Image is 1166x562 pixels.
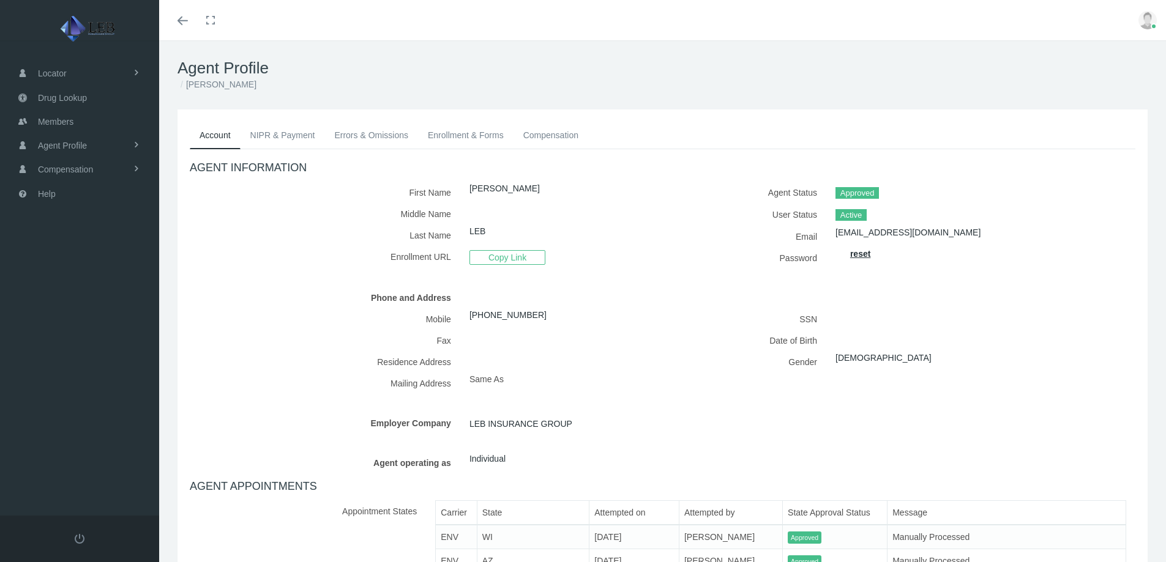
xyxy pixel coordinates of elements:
[190,372,460,394] label: Mailing Address
[190,330,460,351] label: Fax
[835,353,932,363] a: [DEMOGRAPHIC_DATA]
[469,449,506,468] span: Individual
[190,308,460,330] label: Mobile
[589,500,679,525] th: Attempted on
[888,500,1126,525] th: Message
[672,182,827,204] label: Agent Status
[679,525,782,549] td: [PERSON_NAME]
[178,59,1148,78] h1: Agent Profile
[469,252,545,262] a: Copy Link
[672,330,827,351] label: Date of Birth
[324,122,418,149] a: Errors & Omissions
[477,500,589,525] th: State
[190,480,1135,494] h4: AGENT APPOINTMENTS
[888,525,1126,549] td: Manually Processed
[788,531,821,544] span: Approved
[190,224,460,246] label: Last Name
[835,227,981,237] a: [EMAIL_ADDRESS][DOMAIN_NAME]
[190,351,460,372] label: Residence Address
[190,161,1135,175] h4: AGENT INFORMATION
[672,351,827,372] label: Gender
[672,247,827,268] label: Password
[850,249,870,259] a: reset
[469,183,540,193] a: [PERSON_NAME]
[190,182,460,203] label: First Name
[589,525,679,549] td: [DATE]
[178,78,256,91] li: [PERSON_NAME]
[835,187,879,199] span: Approved
[190,246,460,268] label: Enrollment URL
[436,500,477,525] th: Carrier
[835,209,867,221] span: Active
[469,415,572,433] span: LEB INSURANCE GROUP
[190,203,460,224] label: Middle Name
[679,500,782,525] th: Attempted by
[190,412,460,434] label: Employer Company
[672,308,827,330] label: SSN
[418,122,514,149] a: Enrollment & Forms
[469,310,547,320] a: [PHONE_NUMBER]
[38,158,93,181] span: Compensation
[38,62,67,85] span: Locator
[38,86,87,109] span: Drug Lookup
[16,13,163,44] img: LEB INSURANCE GROUP
[241,122,325,149] a: NIPR & Payment
[38,110,73,133] span: Members
[469,226,485,236] a: LEB
[436,525,477,549] td: ENV
[38,134,87,157] span: Agent Profile
[469,374,504,384] span: Same As
[469,250,545,265] span: Copy Link
[672,204,827,226] label: User Status
[1138,11,1157,29] img: user-placeholder.jpg
[190,287,460,308] label: Phone and Address
[190,122,241,149] a: Account
[783,500,888,525] th: State Approval Status
[514,122,588,149] a: Compensation
[38,182,56,205] span: Help
[672,226,827,247] label: Email
[477,525,589,549] td: WI
[190,452,460,473] label: Agent operating as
